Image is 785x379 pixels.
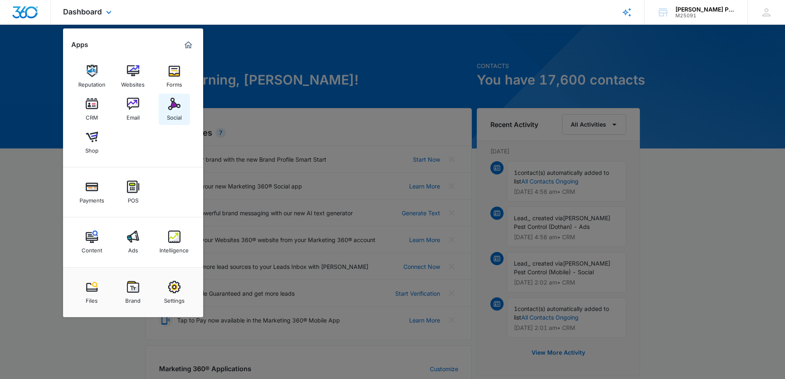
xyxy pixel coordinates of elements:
[675,6,736,13] div: account name
[159,94,190,125] a: Social
[159,226,190,258] a: Intelligence
[167,110,182,121] div: Social
[76,277,108,308] a: Files
[85,143,98,154] div: Shop
[166,77,182,88] div: Forms
[159,243,189,254] div: Intelligence
[117,94,149,125] a: Email
[86,293,98,304] div: Files
[117,61,149,92] a: Websites
[76,226,108,258] a: Content
[63,7,102,16] span: Dashboard
[182,38,195,52] a: Marketing 360® Dashboard
[125,293,141,304] div: Brand
[76,127,108,158] a: Shop
[117,177,149,208] a: POS
[76,94,108,125] a: CRM
[128,193,138,204] div: POS
[78,77,105,88] div: Reputation
[82,243,102,254] div: Content
[675,13,736,19] div: account id
[159,61,190,92] a: Forms
[159,277,190,308] a: Settings
[127,110,140,121] div: Email
[117,226,149,258] a: Ads
[86,110,98,121] div: CRM
[117,277,149,308] a: Brand
[71,41,88,49] h2: Apps
[121,77,145,88] div: Websites
[164,293,185,304] div: Settings
[80,193,104,204] div: Payments
[128,243,138,254] div: Ads
[76,61,108,92] a: Reputation
[76,177,108,208] a: Payments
